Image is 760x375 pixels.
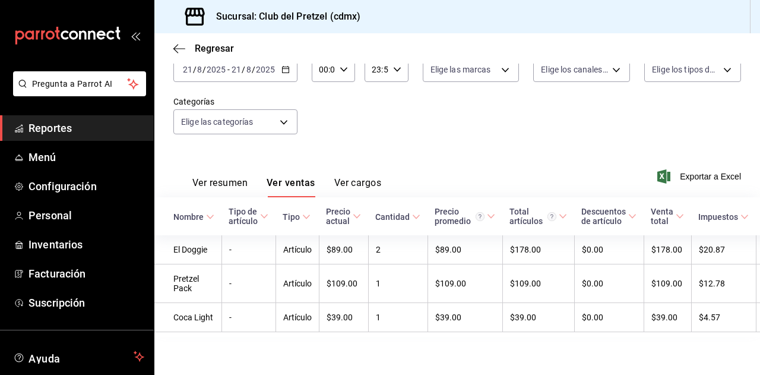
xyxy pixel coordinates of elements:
button: open_drawer_menu [131,31,140,40]
td: Artículo [275,235,319,264]
td: $39.00 [319,303,368,332]
td: $39.00 [502,303,574,332]
input: -- [197,65,202,74]
input: -- [231,65,242,74]
div: navigation tabs [192,177,381,197]
div: Venta total [651,207,673,226]
td: El Doggie [154,235,221,264]
div: Total artículos [509,207,556,226]
input: ---- [255,65,275,74]
button: Ver ventas [267,177,315,197]
span: Elige las categorías [181,116,254,128]
span: Menú [28,149,144,165]
button: Exportar a Excel [660,169,741,184]
span: / [193,65,197,74]
td: $4.57 [691,303,756,332]
td: $178.00 [644,235,691,264]
td: Artículo [275,303,319,332]
span: Personal [28,207,144,223]
svg: Precio promedio = Total artículos / cantidad [476,212,484,221]
div: Impuestos [698,212,738,222]
span: Total artículos [509,207,567,226]
td: - [221,264,275,303]
td: $109.00 [644,264,691,303]
input: ---- [206,65,226,74]
span: Nombre [173,212,214,222]
span: Inventarios [28,237,144,253]
td: Coca Light [154,303,221,332]
td: $20.87 [691,235,756,264]
button: Ver resumen [192,177,248,197]
span: Precio actual [326,207,361,226]
span: / [242,65,245,74]
span: Regresar [195,43,234,54]
div: Precio actual [326,207,350,226]
span: - [227,65,230,74]
h3: Sucursal: Club del Pretzel (cdmx) [207,10,360,24]
td: Pretzel Pack [154,264,221,303]
div: Descuentos de artículo [581,207,626,226]
td: 2 [368,235,427,264]
span: / [252,65,255,74]
span: Elige los tipos de orden [652,64,719,75]
span: Venta total [651,207,684,226]
div: Nombre [173,212,204,222]
td: - [221,303,275,332]
svg: El total artículos considera cambios de precios en los artículos así como costos adicionales por ... [547,212,556,221]
td: $0.00 [574,303,644,332]
button: Ver cargos [334,177,382,197]
span: Cantidad [375,212,420,222]
button: Regresar [173,43,234,54]
td: $39.00 [427,303,502,332]
div: Cantidad [375,212,410,222]
input: -- [182,65,193,74]
td: $0.00 [574,264,644,303]
td: $178.00 [502,235,574,264]
span: Facturación [28,266,144,282]
span: Ayuda [28,349,129,364]
span: Tipo de artículo [229,207,268,226]
span: Precio promedio [435,207,495,226]
td: 1 [368,264,427,303]
span: Impuestos [698,212,749,222]
span: Suscripción [28,295,144,311]
span: Configuración [28,178,144,194]
td: - [221,235,275,264]
td: $39.00 [644,303,691,332]
span: Pregunta a Parrot AI [32,78,128,90]
td: $109.00 [427,264,502,303]
span: Elige las marcas [430,64,491,75]
td: Artículo [275,264,319,303]
span: Reportes [28,120,144,136]
td: $109.00 [319,264,368,303]
span: / [202,65,206,74]
input: -- [246,65,252,74]
label: Categorías [173,97,297,106]
td: $12.78 [691,264,756,303]
span: Elige los canales de venta [541,64,608,75]
td: $0.00 [574,235,644,264]
td: $89.00 [319,235,368,264]
a: Pregunta a Parrot AI [8,86,146,99]
span: Tipo [283,212,311,222]
td: $109.00 [502,264,574,303]
td: 1 [368,303,427,332]
div: Tipo de artículo [229,207,258,226]
span: Descuentos de artículo [581,207,636,226]
div: Precio promedio [435,207,484,226]
div: Tipo [283,212,300,222]
button: Pregunta a Parrot AI [13,71,146,96]
td: $89.00 [427,235,502,264]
